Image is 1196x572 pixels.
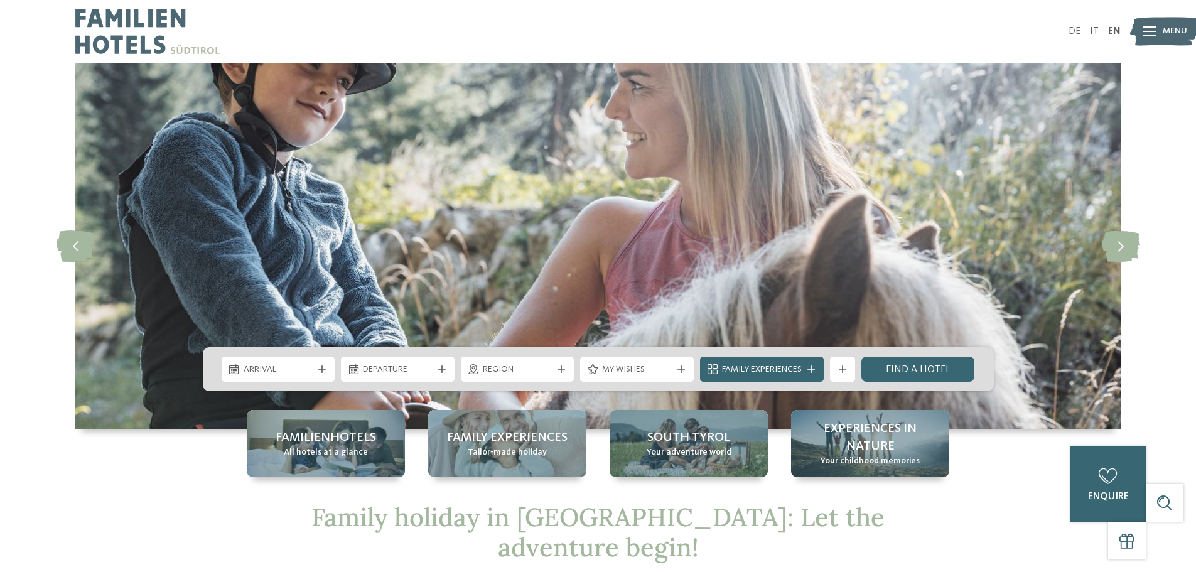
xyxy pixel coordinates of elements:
a: Find a hotel [861,357,975,382]
img: Family holiday in South Tyrol – fun for young and old [75,63,1121,429]
span: Arrival [244,364,313,376]
span: Tailor-made holiday [468,446,547,459]
a: DE [1069,26,1080,36]
span: Experiences in nature [804,420,937,455]
span: Family Experiences [722,364,802,376]
span: Family Experiences [447,429,568,446]
span: Family holiday in [GEOGRAPHIC_DATA]: Let the adventure begin! [311,501,885,563]
a: enquire [1070,446,1146,522]
a: Family holiday in South Tyrol – fun for young and old Familienhotels All hotels at a glance [247,410,405,477]
span: South Tyrol [647,429,730,446]
a: EN [1108,26,1121,36]
span: Region [483,364,552,376]
span: Menu [1163,25,1187,38]
a: IT [1090,26,1099,36]
span: Familienhotels [276,429,376,446]
span: enquire [1088,492,1129,502]
span: Departure [363,364,433,376]
span: Your adventure world [647,446,731,459]
a: Family holiday in South Tyrol – fun for young and old South Tyrol Your adventure world [610,410,768,477]
a: Family holiday in South Tyrol – fun for young and old Family Experiences Tailor-made holiday [428,410,586,477]
a: Family holiday in South Tyrol – fun for young and old Experiences in nature Your childhood memories [791,410,949,477]
span: My wishes [602,364,672,376]
span: All hotels at a glance [284,446,368,459]
span: Your childhood memories [821,455,920,468]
